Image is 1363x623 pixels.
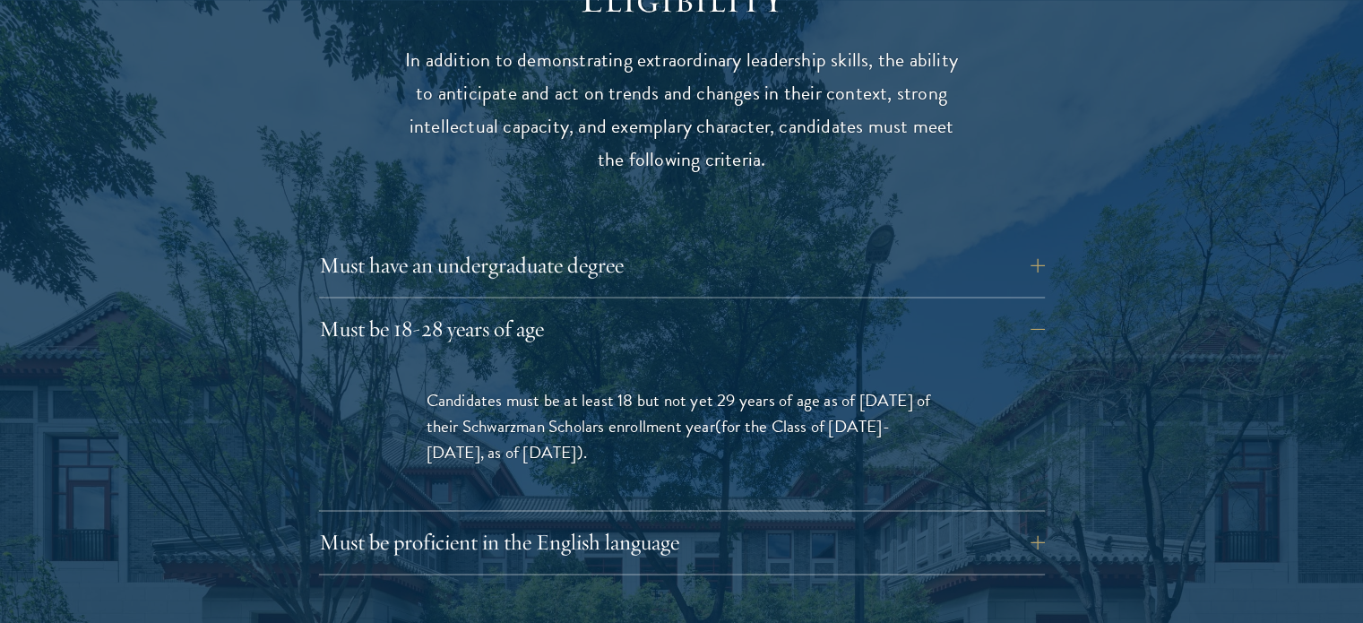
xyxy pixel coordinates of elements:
[319,244,1045,287] button: Must have an undergraduate degree
[319,307,1045,350] button: Must be 18-28 years of age
[427,413,890,465] span: (for the Class of [DATE]-[DATE], as of [DATE])
[427,387,937,465] p: Candidates must be at least 18 but not yet 29 years of age as of [DATE] of their Schwarzman Schol...
[319,521,1045,564] button: Must be proficient in the English language
[404,44,960,177] p: In addition to demonstrating extraordinary leadership skills, the ability to anticipate and act o...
